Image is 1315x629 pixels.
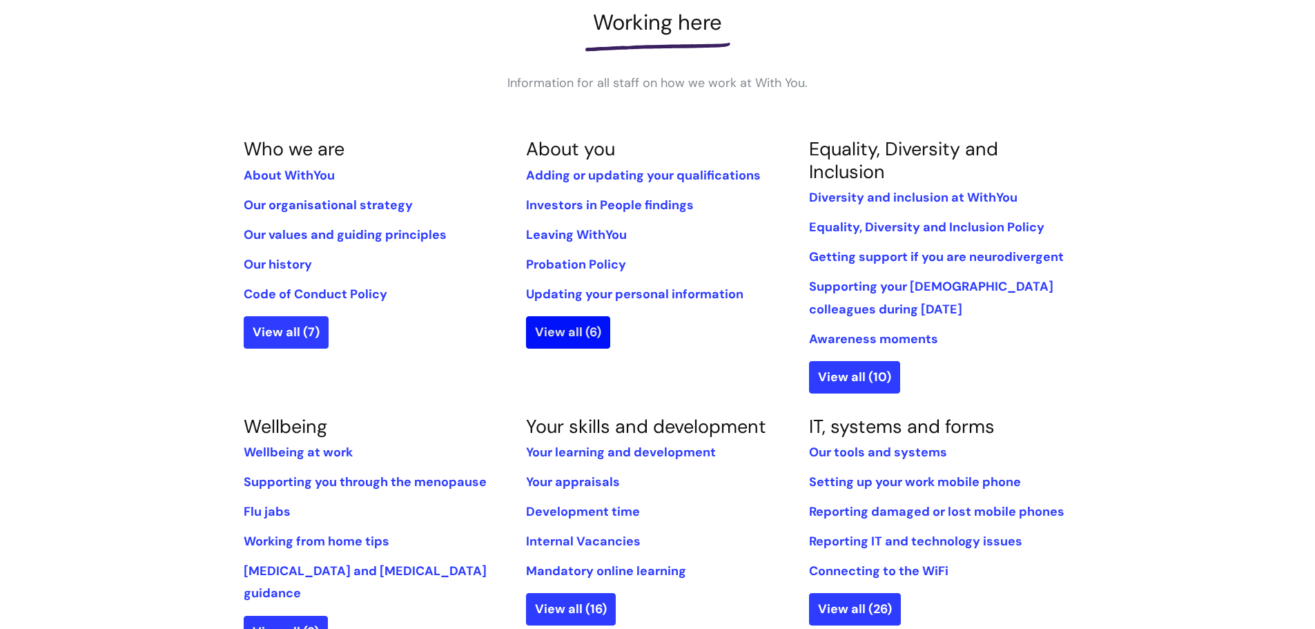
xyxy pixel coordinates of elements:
a: View all (10) [809,361,900,393]
a: Equality, Diversity and Inclusion [809,137,998,183]
a: IT, systems and forms [809,414,995,438]
a: View all (6) [526,316,610,348]
a: Your learning and development [526,444,716,461]
a: About you [526,137,615,161]
a: Our values and guiding principles [244,226,447,243]
a: Adding or updating your qualifications [526,167,761,184]
a: Reporting IT and technology issues [809,533,1022,550]
a: Supporting you through the menopause [244,474,487,490]
a: [MEDICAL_DATA] and [MEDICAL_DATA] guidance [244,563,487,601]
a: Reporting damaged or lost mobile phones [809,503,1064,520]
a: Getting support if you are neurodivergent [809,249,1064,265]
a: Probation Policy [526,256,626,273]
a: Our organisational strategy [244,197,413,213]
a: Diversity and inclusion at WithYou [809,189,1017,206]
a: View all (26) [809,593,901,625]
a: Leaving WithYou [526,226,627,243]
a: Equality, Diversity and Inclusion Policy [809,219,1044,235]
a: Development time [526,503,640,520]
a: Internal Vacancies [526,533,641,550]
a: View all (7) [244,316,329,348]
a: Your appraisals [526,474,620,490]
a: Wellbeing at work [244,444,353,461]
a: Investors in People findings [526,197,694,213]
a: Our tools and systems [809,444,947,461]
a: Setting up your work mobile phone [809,474,1021,490]
a: Working from home tips [244,533,389,550]
a: About WithYou [244,167,335,184]
a: Connecting to the WiFi [809,563,948,579]
a: Code of Conduct Policy [244,286,387,302]
a: Our history [244,256,312,273]
a: View all (16) [526,593,616,625]
a: Flu jabs [244,503,291,520]
a: Wellbeing [244,414,327,438]
h1: Working here [244,10,1072,35]
a: Who we are [244,137,344,161]
a: Mandatory online learning [526,563,686,579]
a: Updating your personal information [526,286,743,302]
a: Awareness moments [809,331,938,347]
a: Supporting your [DEMOGRAPHIC_DATA] colleagues during [DATE] [809,278,1053,317]
p: Information for all staff on how we work at With You. [451,72,865,94]
a: Your skills and development [526,414,766,438]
